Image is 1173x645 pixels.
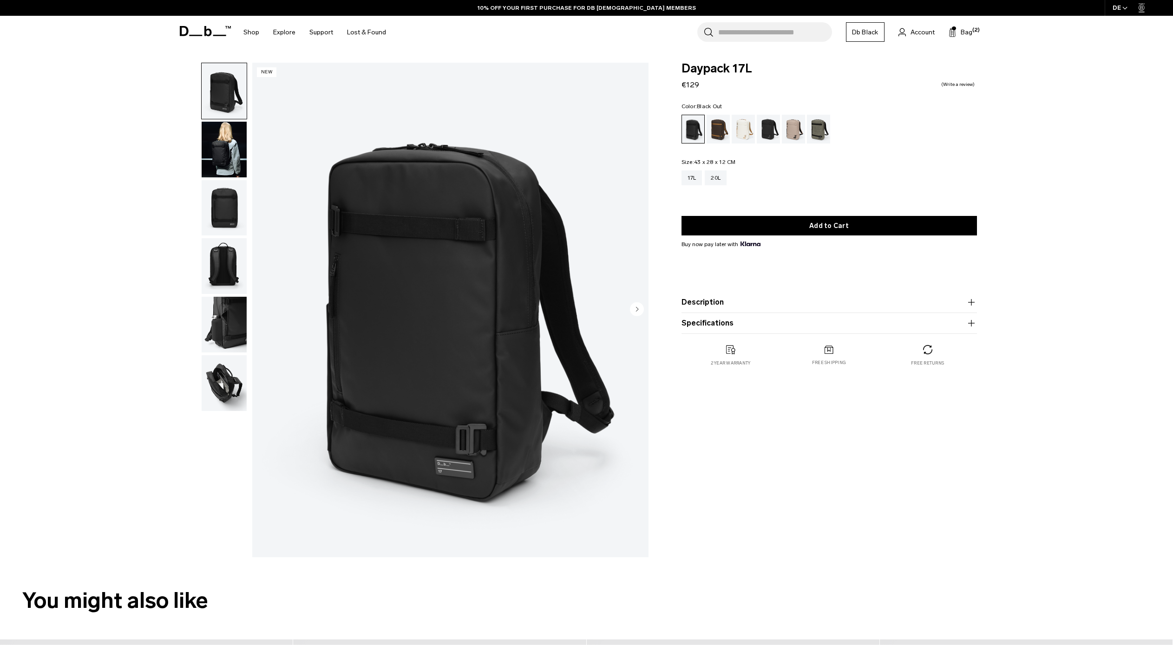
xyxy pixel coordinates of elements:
a: Oatmilk [732,115,755,143]
button: Daypack 17L Black Out [201,296,247,353]
span: 43 x 28 x 12 CM [694,159,736,165]
a: Support [309,16,333,49]
nav: Main Navigation [236,16,393,49]
li: 1 / 6 [252,63,649,557]
button: Add to Cart [682,216,977,235]
button: Next slide [630,302,644,318]
img: Daypack 17L Black Out [202,122,247,177]
p: 2 year warranty [711,360,751,366]
h2: You might also like [22,584,1151,617]
a: 20L [705,170,727,185]
span: Daypack 17L [682,63,977,75]
img: Daypack 17L Black Out [202,355,247,411]
span: Black Out [697,103,722,110]
p: New [257,67,277,77]
a: 10% OFF YOUR FIRST PURCHASE FOR DB [DEMOGRAPHIC_DATA] MEMBERS [478,4,696,12]
button: Daypack 17L Black Out [201,63,247,119]
button: Daypack 17L Black Out [201,355,247,411]
span: (2) [972,26,980,34]
a: Shop [243,16,259,49]
a: 17L [682,170,702,185]
a: Write a review [941,82,975,87]
legend: Color: [682,104,722,109]
button: Daypack 17L Black Out [201,238,247,294]
button: Description [682,297,977,308]
a: Forest Green [807,115,830,143]
span: Account [911,27,935,37]
span: Buy now pay later with [682,240,760,248]
img: Daypack 17L Black Out [202,297,247,352]
a: Db Black [846,22,885,42]
p: Free shipping [812,359,846,366]
a: Charcoal Grey [757,115,780,143]
img: Daypack 17L Black Out [202,238,247,294]
img: Daypack 17L Black Out [202,180,247,236]
a: Espresso [707,115,730,143]
a: Explore [273,16,295,49]
button: Specifications [682,318,977,329]
a: Account [898,26,935,38]
a: Lost & Found [347,16,386,49]
a: Fogbow Beige [782,115,805,143]
a: Black Out [682,115,705,143]
img: Daypack 17L Black Out [202,63,247,119]
button: Daypack 17L Black Out [201,121,247,178]
legend: Size: [682,159,736,165]
img: {"height" => 20, "alt" => "Klarna"} [740,241,760,246]
span: €129 [682,80,699,89]
button: Bag (2) [949,26,972,38]
span: Bag [961,27,972,37]
button: Daypack 17L Black Out [201,180,247,236]
p: Free returns [911,360,944,366]
img: Daypack 17L Black Out [252,63,649,557]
